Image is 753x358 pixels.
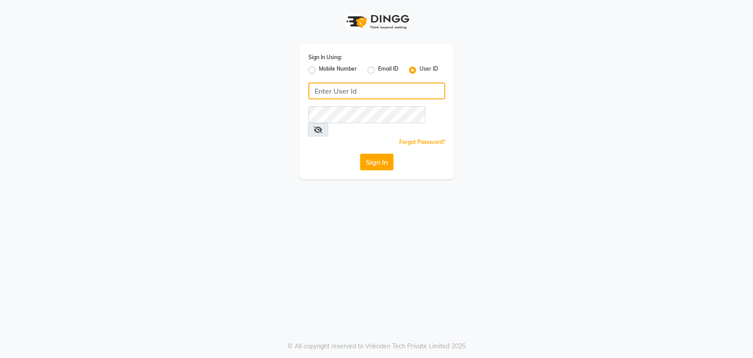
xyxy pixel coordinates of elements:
a: Forgot Password? [399,139,445,145]
label: Sign In Using: [308,53,342,61]
img: logo1.svg [341,9,412,35]
input: Username [308,83,445,99]
button: Sign In [360,154,393,170]
label: Email ID [378,65,398,75]
label: User ID [420,65,438,75]
label: Mobile Number [319,65,357,75]
input: Username [308,106,425,123]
